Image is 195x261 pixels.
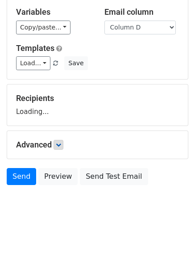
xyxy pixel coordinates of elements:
[16,43,54,53] a: Templates
[150,218,195,261] iframe: Chat Widget
[16,93,179,103] h5: Recipients
[16,93,179,117] div: Loading...
[16,56,50,70] a: Load...
[64,56,87,70] button: Save
[104,7,179,17] h5: Email column
[16,140,179,150] h5: Advanced
[80,168,148,185] a: Send Test Email
[16,21,71,34] a: Copy/paste...
[38,168,78,185] a: Preview
[7,168,36,185] a: Send
[16,7,91,17] h5: Variables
